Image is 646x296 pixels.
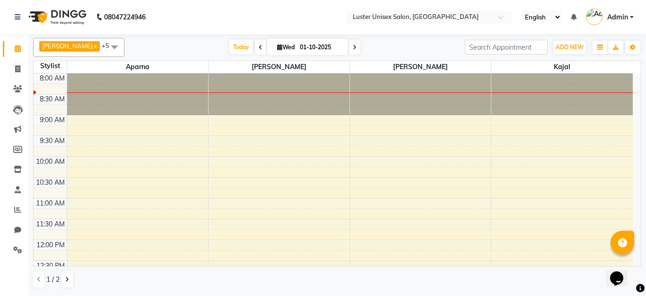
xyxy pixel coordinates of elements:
span: Today [229,40,253,54]
div: Stylist [34,61,67,71]
span: +5 [102,42,116,49]
a: x [93,42,97,50]
div: 9:30 AM [38,136,67,146]
img: logo [24,4,89,30]
div: 8:00 AM [38,73,67,83]
b: 08047224946 [104,4,146,30]
div: 10:00 AM [34,157,67,167]
span: 1 / 2 [46,275,60,285]
span: [PERSON_NAME] [350,61,491,73]
img: Admin [586,9,602,25]
span: Wed [275,44,297,51]
span: [PERSON_NAME] [209,61,349,73]
input: 2025-10-01 [297,40,344,54]
span: ADD NEW [556,44,584,51]
span: kajal [491,61,633,73]
div: 11:00 AM [34,198,67,208]
div: 8:30 AM [38,94,67,104]
div: 12:00 PM [35,240,67,250]
div: 9:00 AM [38,115,67,125]
span: Aparna [67,61,208,73]
input: Search Appointment [465,40,548,54]
iframe: chat widget [606,258,637,287]
span: Admin [607,12,628,22]
span: [PERSON_NAME] [42,42,93,50]
div: 10:30 AM [34,178,67,188]
button: ADD NEW [553,41,586,54]
div: 12:30 PM [35,261,67,271]
div: 11:30 AM [34,219,67,229]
